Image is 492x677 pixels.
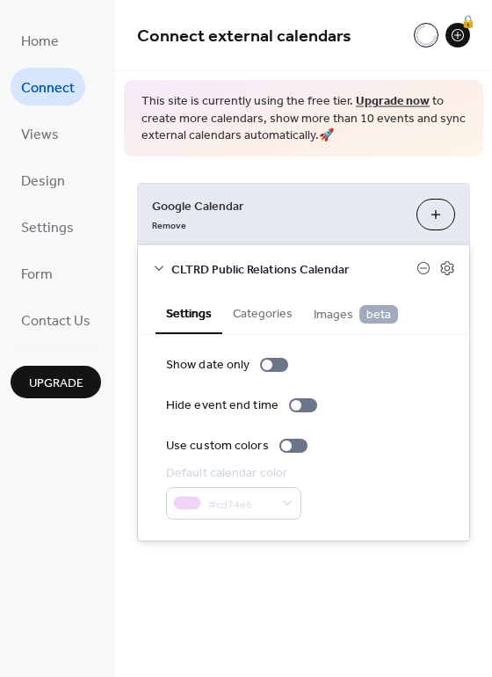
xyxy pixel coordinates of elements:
a: Design [11,161,76,199]
span: beta [359,305,398,324]
a: Settings [11,207,84,245]
span: CLTRD Public Relations Calendar [171,260,416,279]
button: Categories [222,292,303,332]
a: Upgrade now [356,90,430,113]
span: Form [21,261,53,288]
span: Remove [152,219,186,231]
a: Contact Us [11,301,101,338]
span: Upgrade [29,375,83,393]
div: Default calendar color [166,464,298,483]
span: Connect [21,75,75,102]
span: Connect external calendars [137,19,351,54]
a: Form [11,254,63,292]
a: Home [11,21,69,59]
button: Images beta [303,292,409,333]
span: Contact Us [21,308,90,335]
a: Connect [11,68,85,106]
button: Upgrade [11,366,101,398]
div: Show date only [166,356,250,375]
span: Design [21,168,65,195]
span: This site is currently using the free tier. to create more calendars, show more than 10 events an... [141,93,466,145]
span: Home [21,28,59,55]
button: Settings [156,292,222,334]
span: Settings [21,215,74,242]
span: Google Calendar [152,197,402,215]
a: Views [11,114,69,152]
span: Views [21,121,59,149]
span: Images [314,305,398,324]
div: Use custom colors [166,437,269,455]
div: Hide event end time [166,397,279,415]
